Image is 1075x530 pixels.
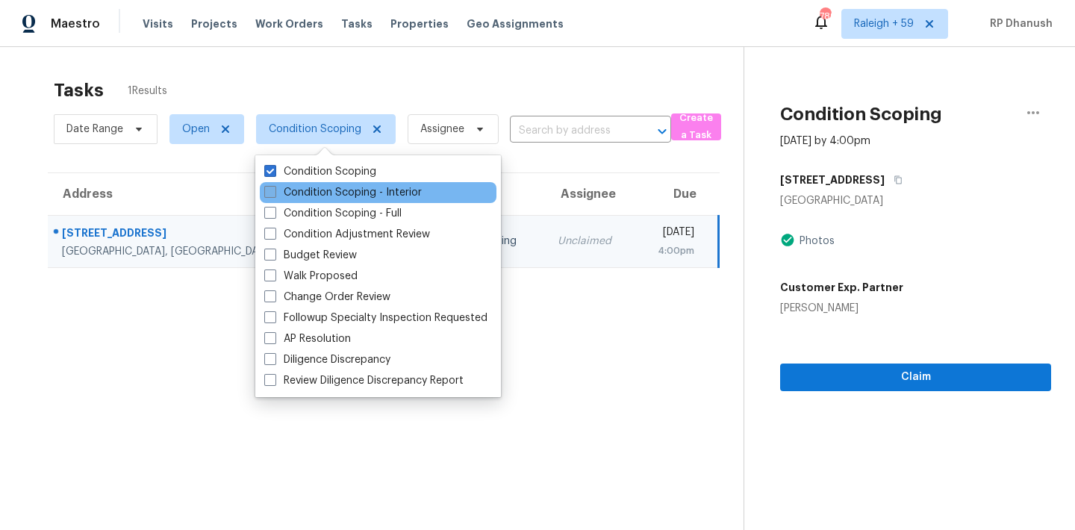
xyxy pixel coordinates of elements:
[780,232,795,248] img: Artifact Present Icon
[62,225,352,244] div: [STREET_ADDRESS]
[820,9,830,24] div: 789
[62,244,352,259] div: [GEOGRAPHIC_DATA], [GEOGRAPHIC_DATA], 93536
[66,122,123,137] span: Date Range
[984,16,1053,31] span: RP Dhanush
[780,134,870,149] div: [DATE] by 4:00pm
[48,173,364,215] th: Address
[652,121,673,142] button: Open
[264,311,487,325] label: Followup Specialty Inspection Requested
[467,16,564,31] span: Geo Assignments
[780,193,1051,208] div: [GEOGRAPHIC_DATA]
[264,185,422,200] label: Condition Scoping - Interior
[780,364,1051,391] button: Claim
[264,290,390,305] label: Change Order Review
[647,225,695,243] div: [DATE]
[780,172,885,187] h5: [STREET_ADDRESS]
[182,122,210,137] span: Open
[780,107,942,122] h2: Condition Scoping
[510,119,629,143] input: Search by address
[264,352,390,367] label: Diligence Discrepancy
[264,206,402,221] label: Condition Scoping - Full
[635,173,719,215] th: Due
[854,16,914,31] span: Raleigh + 59
[264,164,376,179] label: Condition Scoping
[420,122,464,137] span: Assignee
[128,84,167,99] span: 1 Results
[671,113,721,140] button: Create a Task
[191,16,237,31] span: Projects
[792,368,1039,387] span: Claim
[558,234,623,249] div: Unclaimed
[269,122,361,137] span: Condition Scoping
[264,248,357,263] label: Budget Review
[341,19,373,29] span: Tasks
[255,16,323,31] span: Work Orders
[546,173,635,215] th: Assignee
[51,16,100,31] span: Maestro
[885,166,905,193] button: Copy Address
[390,16,449,31] span: Properties
[143,16,173,31] span: Visits
[264,227,430,242] label: Condition Adjustment Review
[647,243,695,258] div: 4:00pm
[264,269,358,284] label: Walk Proposed
[264,373,464,388] label: Review Diligence Discrepancy Report
[780,280,903,295] h5: Customer Exp. Partner
[679,110,714,144] span: Create a Task
[264,331,351,346] label: AP Resolution
[795,234,835,249] div: Photos
[780,301,903,316] div: [PERSON_NAME]
[54,83,104,98] h2: Tasks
